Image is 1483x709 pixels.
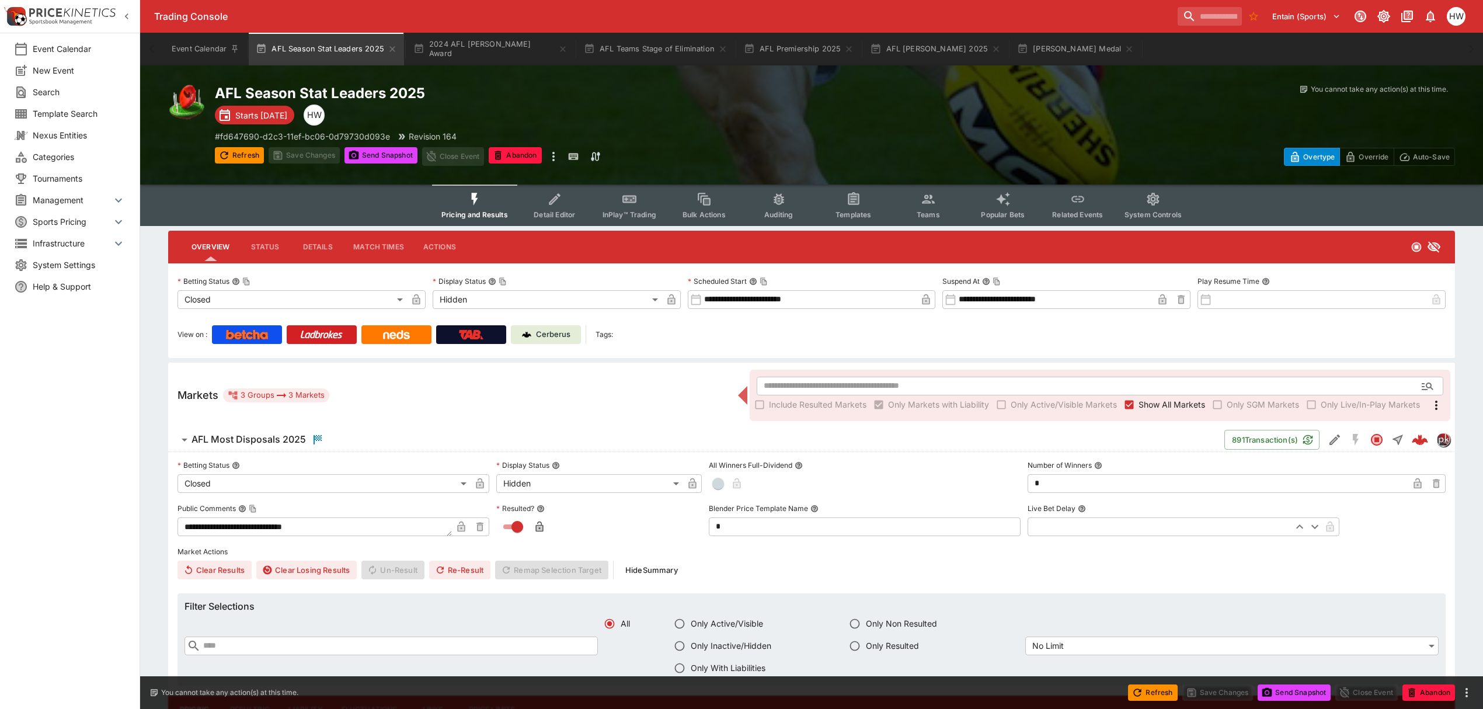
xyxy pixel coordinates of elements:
button: Resulted? [537,505,545,513]
button: HideSummary [618,561,685,579]
button: Edit Detail [1324,429,1345,450]
p: Starts [DATE] [235,109,287,121]
span: New Event [33,64,126,77]
p: Display Status [496,460,549,470]
button: Connected to PK [1350,6,1371,27]
p: Play Resume Time [1197,276,1259,286]
div: Hidden [433,290,662,309]
a: Cerberus [511,325,581,344]
p: Resulted? [496,503,534,513]
button: Play Resume Time [1262,277,1270,286]
span: Only With Liabilities [691,662,765,674]
p: Display Status [433,276,486,286]
button: more [546,147,561,166]
button: No Bookmarks [1244,7,1263,26]
span: Only Non Resulted [866,617,937,630]
svg: More [1429,398,1443,412]
span: Detail Editor [534,210,575,219]
button: Display Status [552,461,560,470]
div: 3 Groups 3 Markets [228,388,325,402]
input: search [1178,7,1242,26]
p: Blender Price Template Name [709,503,808,513]
button: Straight [1387,429,1408,450]
button: Closed [1366,429,1387,450]
button: Open [1417,376,1438,397]
button: Scheduled StartCopy To Clipboard [749,277,757,286]
p: You cannot take any action(s) at this time. [1311,84,1448,95]
button: Copy To Clipboard [499,277,507,286]
span: System Controls [1125,210,1182,219]
img: Cerberus [522,330,531,339]
p: Scheduled Start [688,276,747,286]
button: Copy To Clipboard [249,505,257,513]
span: Only Active/Visible Markets [1011,398,1117,411]
span: Only Inactive/Hidden [691,640,771,652]
p: Public Comments [177,503,236,513]
span: Infrastructure [33,237,112,249]
button: AFL Premiership 2025 [737,33,861,65]
button: Select Tenant [1265,7,1348,26]
p: Copy To Clipboard [215,130,390,143]
p: Live Bet Delay [1028,503,1075,513]
span: Auditing [764,210,793,219]
span: Un-Result [361,561,424,579]
button: Public CommentsCopy To Clipboard [238,505,246,513]
button: Match Times [344,233,413,261]
div: 78126f52-4289-4bb9-a0fb-f5a3074667b4 [1412,432,1428,448]
label: View on : [177,325,207,344]
button: Betting StatusCopy To Clipboard [232,277,240,286]
p: All Winners Full-Dividend [709,460,792,470]
span: Only Markets with Liability [888,398,989,411]
span: Tournaments [33,172,126,185]
span: Help & Support [33,280,126,293]
p: Override [1359,151,1388,163]
button: Copy To Clipboard [993,277,1001,286]
a: 78126f52-4289-4bb9-a0fb-f5a3074667b4 [1408,428,1432,451]
div: pricekinetics [1436,433,1450,447]
button: Event Calendar [165,33,246,65]
button: Live Bet Delay [1078,505,1086,513]
span: Only Active/Visible [691,617,763,630]
div: Closed [177,290,407,309]
p: Number of Winners [1028,460,1092,470]
button: Blender Price Template Name [810,505,819,513]
span: Template Search [33,107,126,120]
button: SGM Disabled [1345,429,1366,450]
img: PriceKinetics [29,8,116,17]
button: AFL [PERSON_NAME] 2025 [863,33,1008,65]
span: Only SGM Markets [1227,398,1299,411]
img: Ladbrokes [300,330,343,339]
button: All Winners Full-Dividend [795,461,803,470]
h2: Copy To Clipboard [215,84,835,102]
p: Cerberus [536,329,570,340]
p: Betting Status [177,460,229,470]
span: Templates [836,210,871,219]
p: Overtype [1303,151,1335,163]
img: logo-cerberus--red.svg [1412,432,1428,448]
button: Betting Status [232,461,240,470]
span: Include Resulted Markets [769,398,866,411]
button: Documentation [1397,6,1418,27]
span: Nexus Entities [33,129,126,141]
span: Related Events [1052,210,1103,219]
img: Betcha [226,330,268,339]
span: Popular Bets [981,210,1025,219]
p: You cannot take any action(s) at this time. [161,687,298,698]
button: Abandon [1402,684,1455,701]
button: Send Snapshot [344,147,417,164]
button: Harrison Walker [1443,4,1469,29]
button: AFL Most Disposals 2025 [168,428,1224,451]
button: Clear Losing Results [256,561,357,579]
span: Search [33,86,126,98]
span: All [621,617,630,630]
img: Sportsbook Management [29,19,92,25]
div: Closed [177,474,471,493]
span: Show All Markets [1139,398,1205,411]
button: Auto-Save [1394,148,1455,166]
svg: Closed [1411,241,1422,253]
span: Only Resulted [866,640,919,652]
button: Override [1339,148,1394,166]
button: Re-Result [429,561,490,579]
button: Overtype [1284,148,1340,166]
